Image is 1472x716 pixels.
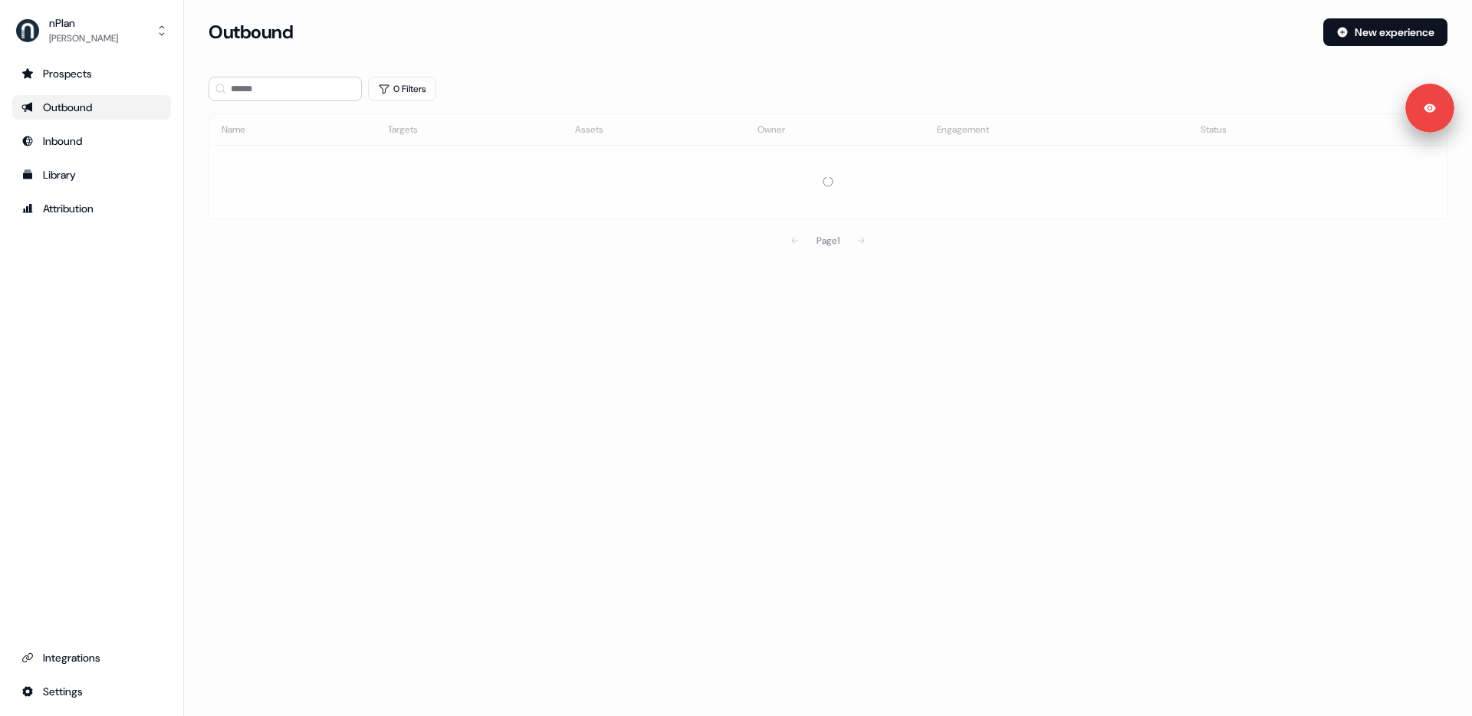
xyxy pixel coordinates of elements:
[12,61,171,86] a: Go to prospects
[21,684,162,699] div: Settings
[21,133,162,149] div: Inbound
[21,650,162,665] div: Integrations
[368,77,436,101] button: 0 Filters
[21,100,162,115] div: Outbound
[12,95,171,120] a: Go to outbound experience
[12,129,171,153] a: Go to Inbound
[49,15,118,31] div: nPlan
[12,196,171,221] a: Go to attribution
[1323,18,1447,46] button: New experience
[12,645,171,670] a: Go to integrations
[21,201,162,216] div: Attribution
[21,66,162,81] div: Prospects
[209,21,293,44] h3: Outbound
[12,12,171,49] button: nPlan[PERSON_NAME]
[12,163,171,187] a: Go to templates
[49,31,118,46] div: [PERSON_NAME]
[12,679,171,704] a: Go to integrations
[21,167,162,182] div: Library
